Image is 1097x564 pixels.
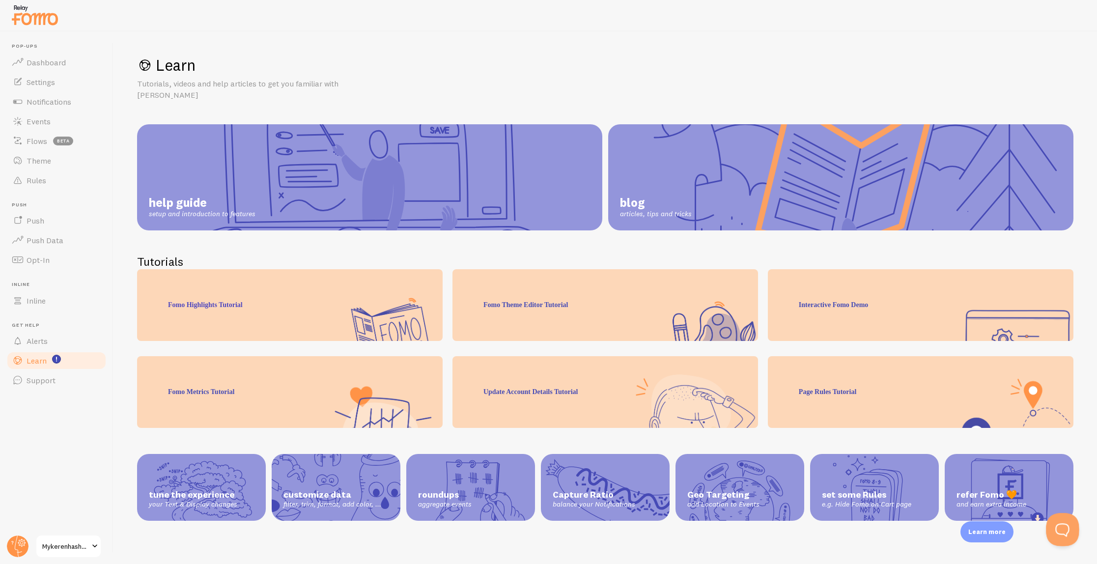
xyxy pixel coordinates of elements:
div: Learn more [960,521,1013,542]
a: Push [6,211,107,230]
span: aggregate events [418,500,523,509]
h1: Learn [137,55,1073,75]
a: Learn [6,351,107,370]
span: Opt-In [27,255,50,265]
span: Support [27,375,56,385]
h2: Tutorials [137,254,1073,269]
span: tune the experience [149,489,254,501]
span: blog [620,195,692,210]
span: filter, trim, format, add color, ... [283,500,389,509]
p: Tutorials, videos and help articles to get you familiar with [PERSON_NAME] [137,78,373,101]
span: Push [12,202,107,208]
div: Interactive Fomo Demo [768,269,1073,341]
a: Opt-In [6,250,107,270]
a: Flows beta [6,131,107,151]
span: Theme [27,156,51,166]
span: Flows [27,136,47,146]
span: and earn extra income [956,500,1062,509]
span: Push [27,216,44,226]
img: fomo-relay-logo-orange.svg [10,2,59,28]
span: your Text & Display changes [149,500,254,509]
a: Support [6,370,107,390]
span: Push Data [27,235,63,245]
span: Geo Targeting [687,489,792,501]
span: beta [53,137,73,145]
a: Theme [6,151,107,170]
span: Events [27,116,51,126]
span: customize data [283,489,389,501]
div: Fomo Theme Editor Tutorial [452,269,758,341]
div: Fomo Highlights Tutorial [137,269,443,341]
span: Rules [27,175,46,185]
svg: <p>Watch New Feature Tutorials!</p> [52,355,61,364]
span: e.g. Hide Fomo on Cart page [822,500,927,509]
span: Alerts [27,336,48,346]
div: Fomo Metrics Tutorial [137,356,443,428]
a: blog articles, tips and tricks [608,124,1073,230]
span: articles, tips and tricks [620,210,692,219]
span: Get Help [12,322,107,329]
span: refer Fomo 🧡 [956,489,1062,501]
span: roundups [418,489,523,501]
a: Notifications [6,92,107,112]
span: add Location to Events [687,500,792,509]
a: Settings [6,72,107,92]
a: Push Data [6,230,107,250]
span: balance your Notifications [553,500,658,509]
a: Alerts [6,331,107,351]
span: Inline [27,296,46,306]
a: Mykerenhashana [35,535,102,558]
span: Notifications [27,97,71,107]
span: Pop-ups [12,43,107,50]
span: Learn [27,356,47,366]
p: Learn more [968,527,1006,536]
span: Capture Ratio [553,489,658,501]
span: Dashboard [27,57,66,67]
span: Inline [12,282,107,288]
span: Settings [27,77,55,87]
a: Rules [6,170,107,190]
span: help guide [149,195,255,210]
a: Dashboard [6,53,107,72]
span: Mykerenhashana [42,540,89,552]
a: Events [6,112,107,131]
span: setup and introduction to features [149,210,255,219]
iframe: Help Scout Beacon - Open [1046,513,1079,546]
div: Update Account Details Tutorial [452,356,758,428]
span: set some Rules [822,489,927,501]
div: Page Rules Tutorial [768,356,1073,428]
a: help guide setup and introduction to features [137,124,602,230]
a: Inline [6,291,107,310]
